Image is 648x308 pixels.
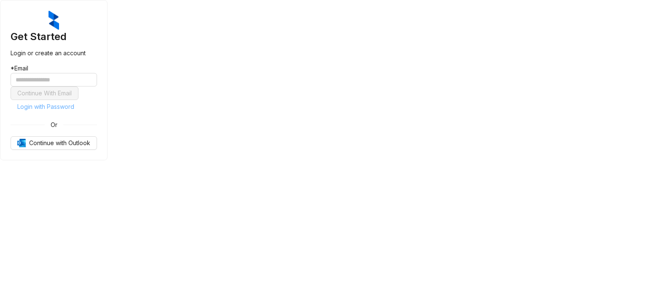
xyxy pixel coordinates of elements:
[49,11,59,30] img: ZumaIcon
[29,138,90,148] span: Continue with Outlook
[11,136,97,150] button: OutlookContinue with Outlook
[17,102,74,111] span: Login with Password
[11,100,81,113] button: Login with Password
[17,139,26,147] img: Outlook
[11,49,97,58] div: Login or create an account
[11,64,97,73] div: Email
[11,30,97,43] h3: Get Started
[11,86,78,100] button: Continue With Email
[45,120,63,130] span: Or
